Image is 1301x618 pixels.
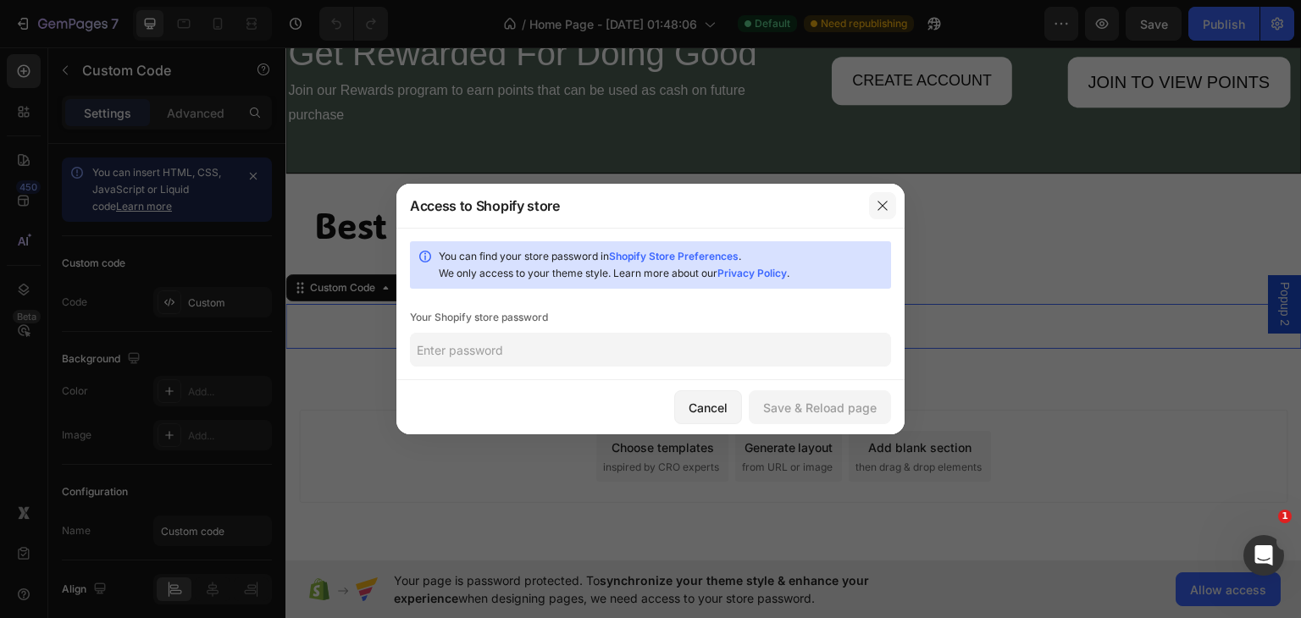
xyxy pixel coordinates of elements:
div: Save & Reload page [763,399,877,417]
input: Enter password [410,333,891,367]
iframe: Intercom live chat [1243,535,1284,576]
div: Your Shopify store password [410,309,891,326]
div: Cancel [689,399,728,417]
div: Access to Shopify store [410,196,560,216]
button: Save & Reload page [749,390,891,424]
div: Add blank section [583,391,686,409]
div: Choose templates [326,391,429,409]
span: 1 [1278,510,1292,523]
h2: Best Sellers [27,153,1016,203]
span: from URL or image [457,412,547,428]
p: JOIN TO VIEW POINTS [803,19,985,50]
span: Popup 2 [991,235,1008,279]
a: Shopify Store Preferences [609,250,739,262]
p: CREATE ACCOUNT [567,19,706,47]
p: Join our Rewards program to earn points that can be used as cash on future purchase [3,31,500,80]
div: Generate layout [459,391,548,409]
div: You can find your store password in . We only access to your theme style. Learn more about our . [439,248,884,282]
button: <p>JOIN TO VIEW POINTS</p> [783,9,1005,60]
button: <p>CREATE ACCOUNT</p> [546,9,727,57]
span: inspired by CRO experts [318,412,434,428]
button: Cancel [674,390,742,424]
span: then drag & drop elements [570,412,696,428]
span: Add section [468,353,549,371]
a: Privacy Policy [717,267,787,279]
div: Custom Code [21,233,93,248]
